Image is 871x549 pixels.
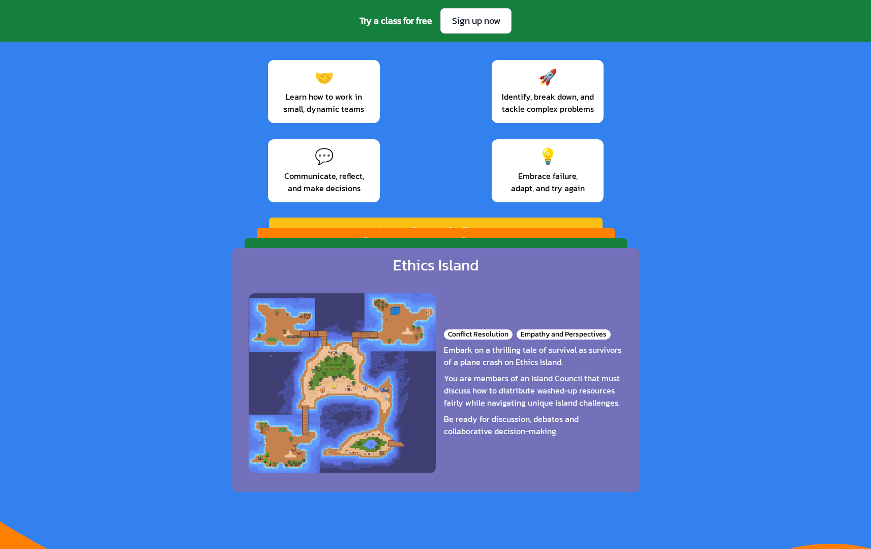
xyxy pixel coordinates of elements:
div: Embark on a thrilling tale of survival as survivors of a plane crash on Ethics Island. [444,344,623,368]
a: Sign up now [440,8,512,34]
span: Learn how to work in small, dynamic teams [276,90,372,115]
span: Communicate, reflect, and make decisions [276,170,372,194]
div: Empathy and Perspectives [517,329,611,340]
div: 🚀 [538,68,557,86]
span: Embrace failure, adapt, and try again [500,170,595,194]
span: Try a class for free [359,14,432,28]
div: Be ready for discussion, debates and collaborative decision-making. [444,413,623,437]
div: 🤝 [314,68,333,86]
div: Ethics Island [393,256,478,274]
div: Galactic Gear Masters [367,246,504,263]
span: Identify, break down, and tackle complex problems [500,90,595,115]
div: 💬 [314,147,333,166]
div: You are members of an Island Council that must discuss how to distribute washed-up resources fair... [444,372,623,409]
div: Countdown Challenge [375,224,496,239]
div: Conflict Resolution [444,329,513,340]
div: [PERSON_NAME] Racers [363,235,508,251]
div: 💡 [538,147,557,166]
